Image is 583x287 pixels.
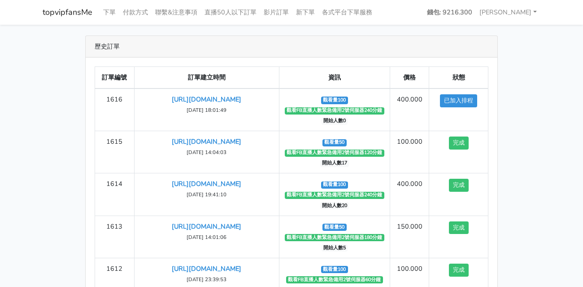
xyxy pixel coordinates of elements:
[43,4,92,21] a: topvipfansMe
[440,94,477,107] button: 已加入排程
[390,131,429,173] td: 100.000
[476,4,540,21] a: [PERSON_NAME]
[172,264,241,273] a: [URL][DOMAIN_NAME]
[390,216,429,258] td: 150.000
[429,67,488,89] th: 狀態
[390,88,429,131] td: 400.000
[390,173,429,216] td: 400.000
[187,149,226,156] small: [DATE] 14:04:03
[95,173,135,216] td: 1614
[449,137,469,150] button: 完成
[322,139,347,146] span: 觀看量50
[285,234,384,241] span: 觀看FB直播人數緊急備用2號伺服器180分鐘
[322,244,348,252] span: 開始人數5
[423,4,476,21] a: 錢包: 9216.300
[201,4,260,21] a: 直播50人以下訂單
[322,118,348,125] span: 開始人數0
[321,181,348,189] span: 觀看量100
[187,234,226,241] small: [DATE] 14:01:06
[152,4,201,21] a: 聯繫&注意事項
[172,179,241,188] a: [URL][DOMAIN_NAME]
[285,192,384,199] span: 觀看FB直播人數緊急備用2號伺服器240分鐘
[390,67,429,89] th: 價格
[320,160,349,167] span: 開始人數17
[95,131,135,173] td: 1615
[260,4,292,21] a: 影片訂單
[449,179,469,192] button: 完成
[321,266,348,273] span: 觀看量100
[286,276,383,283] span: 觀看FB直播人數緊急備用2號伺服器60分鐘
[285,107,384,115] span: 觀看FB直播人數緊急備用2號伺服器240分鐘
[279,67,390,89] th: 資訊
[134,67,279,89] th: 訂單建立時間
[285,150,384,157] span: 觀看FB直播人數緊急備用2號伺服器120分鐘
[172,95,241,104] a: [URL][DOMAIN_NAME]
[95,216,135,258] td: 1613
[86,36,497,57] div: 歷史訂單
[172,222,241,231] a: [URL][DOMAIN_NAME]
[320,202,349,209] span: 開始人數20
[322,224,347,231] span: 觀看量50
[95,67,135,89] th: 訂單編號
[427,8,472,17] strong: 錢包: 9216.300
[100,4,119,21] a: 下單
[187,191,226,198] small: [DATE] 19:41:10
[321,97,348,104] span: 觀看量100
[449,264,469,277] button: 完成
[318,4,376,21] a: 各式平台下單服務
[449,221,469,234] button: 完成
[95,88,135,131] td: 1616
[187,106,226,114] small: [DATE] 18:01:49
[172,137,241,146] a: [URL][DOMAIN_NAME]
[292,4,318,21] a: 新下單
[119,4,152,21] a: 付款方式
[187,276,226,283] small: [DATE] 23:39:53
